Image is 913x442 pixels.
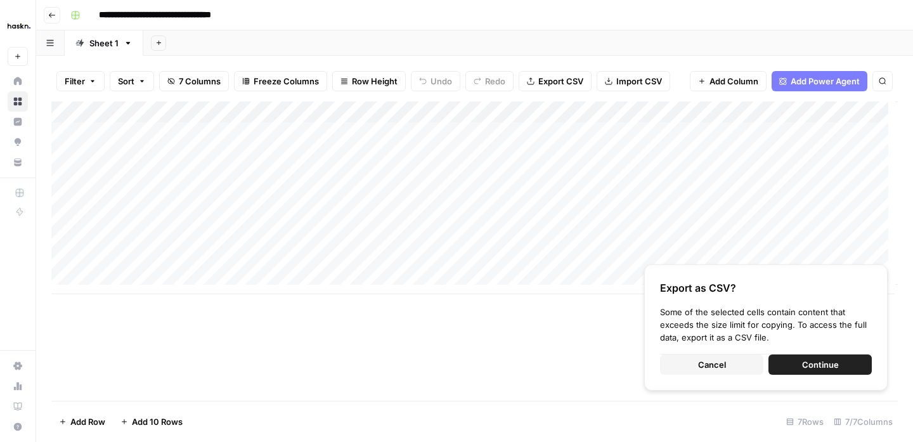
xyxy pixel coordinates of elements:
button: Import CSV [597,71,670,91]
button: Continue [768,354,872,375]
span: Add Power Agent [791,75,860,88]
button: Add Row [51,412,113,432]
div: Export as CSV? [660,280,872,296]
span: Redo [485,75,505,88]
a: Sheet 1 [65,30,143,56]
img: Haskn Logo [8,15,30,37]
span: Continue [802,358,839,371]
span: Add Row [70,415,105,428]
a: Browse [8,91,28,112]
span: Row Height [352,75,398,88]
button: Cancel [660,354,763,375]
button: Add 10 Rows [113,412,190,432]
a: Home [8,71,28,91]
button: Undo [411,71,460,91]
span: Add 10 Rows [132,415,183,428]
a: Usage [8,376,28,396]
div: Sheet 1 [89,37,119,49]
span: Import CSV [616,75,662,88]
span: Cancel [698,358,726,371]
span: Sort [118,75,134,88]
button: Filter [56,71,105,91]
a: Learning Hub [8,396,28,417]
button: Freeze Columns [234,71,327,91]
button: Help + Support [8,417,28,437]
a: Opportunities [8,132,28,152]
span: Filter [65,75,85,88]
button: Row Height [332,71,406,91]
span: 7 Columns [179,75,221,88]
a: Your Data [8,152,28,172]
div: 7 Rows [781,412,829,432]
button: Redo [465,71,514,91]
span: Add Column [709,75,758,88]
button: Export CSV [519,71,592,91]
a: Settings [8,356,28,376]
button: Sort [110,71,154,91]
button: Add Power Agent [772,71,867,91]
span: Freeze Columns [254,75,319,88]
button: 7 Columns [159,71,229,91]
div: 7/7 Columns [829,412,898,432]
span: Undo [431,75,452,88]
button: Add Column [690,71,767,91]
span: Export CSV [538,75,583,88]
button: Workspace: Haskn [8,10,28,42]
div: Some of the selected cells contain content that exceeds the size limit for copying. To access the... [660,306,872,344]
a: Insights [8,112,28,132]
